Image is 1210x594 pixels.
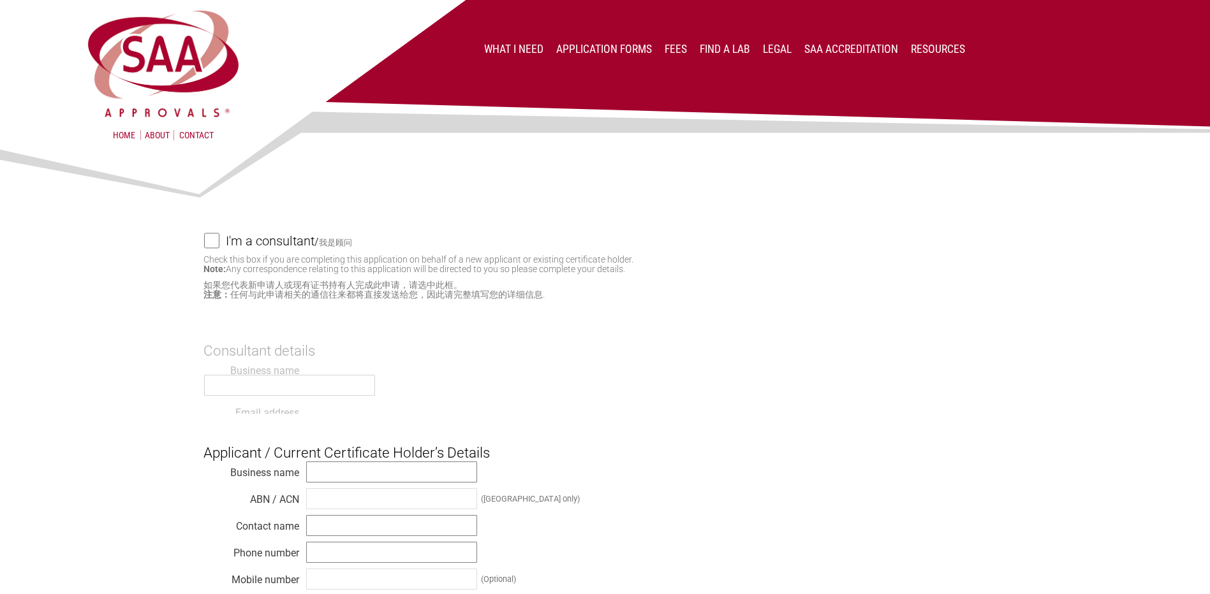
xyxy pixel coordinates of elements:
[203,517,299,530] div: Contact name
[203,544,299,556] div: Phone number
[319,238,352,247] small: 我是顾问
[203,289,230,300] strong: 注意：
[226,227,314,255] h4: I'm a consultant
[203,403,299,416] div: Email address
[804,43,898,55] a: SAA Accreditation
[203,463,299,476] div: Business name
[763,43,792,55] a: Legal
[203,423,1007,461] h3: Applicant / Current Certificate Holder’s Details
[911,43,965,55] a: Resources
[481,574,516,584] div: (Optional)
[203,321,475,359] h3: Consultant details
[113,130,135,140] a: Home
[203,280,1007,300] small: 如果您代表新申请人或现有证书持有人完成此申请，请选中此框。 任何与此申请相关的通信往来都将直接发送给您，因此请完整填写您的详细信息.
[179,130,214,140] a: Contact
[85,8,242,120] img: SAA Approvals
[140,130,174,140] a: About
[484,43,543,55] a: What I Need
[203,264,226,274] strong: Note:
[665,43,687,55] a: Fees
[203,254,633,274] small: Check this box if you are completing this application on behalf of a new applicant or existing ce...
[203,361,299,374] div: Business name
[481,494,580,503] div: ([GEOGRAPHIC_DATA] only)
[226,233,1007,249] label: /
[203,570,299,583] div: Mobile number
[556,43,652,55] a: Application Forms
[203,490,299,503] div: ABN / ACN
[700,43,750,55] a: Find a lab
